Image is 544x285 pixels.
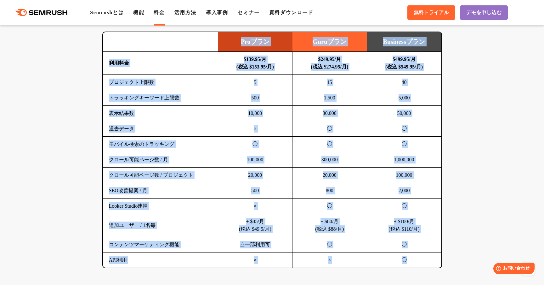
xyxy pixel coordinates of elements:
[292,252,367,268] td: ×
[109,60,129,66] b: 利用料金
[292,75,367,90] td: 15
[218,214,292,237] td: + $45/月 (税込 $49.5/月)
[103,168,218,183] td: クロール可能ページ数 / プロジェクト
[367,137,441,152] td: ◯
[174,10,196,15] a: 活用方法
[218,168,292,183] td: 20,000
[237,10,259,15] a: セミナー
[218,90,292,106] td: 500
[292,90,367,106] td: 1,500
[367,152,441,168] td: 1,000,000
[466,9,501,16] span: デモを申し込む
[218,121,292,137] td: ×
[218,137,292,152] td: ◯
[269,10,314,15] a: 資料ダウンロード
[367,237,441,252] td: ◯
[218,237,292,252] td: △一部利用可
[218,75,292,90] td: 5
[103,75,218,90] td: プロジェクト上限数
[103,237,218,252] td: コンテンツマーケティング機能
[218,32,292,52] td: Proプラン
[367,75,441,90] td: 40
[367,168,441,183] td: 100,000
[292,32,367,52] td: Guruプラン
[218,183,292,199] td: 500
[311,56,348,69] b: $249.95/月 (税込 $274.95/月)
[103,137,218,152] td: モバイル検索のトラッキング
[292,121,367,137] td: ◯
[367,199,441,214] td: ◯
[103,152,218,168] td: クロール可能ページ数 / 月
[218,199,292,214] td: ×
[292,168,367,183] td: 20,000
[367,183,441,199] td: 2,000
[488,260,537,278] iframe: Help widget launcher
[367,32,441,52] td: Businessプラン
[103,252,218,268] td: API利用
[103,183,218,199] td: SEO改善提案 / 月
[103,199,218,214] td: Looker Studio連携
[292,183,367,199] td: 800
[292,214,367,237] td: + $80/月 (税込 $88/月)
[103,106,218,121] td: 表示結果数
[460,5,508,20] a: デモを申し込む
[414,9,449,16] span: 無料トライアル
[407,5,455,20] a: 無料トライアル
[103,90,218,106] td: トラッキングキーワード上限数
[218,252,292,268] td: ×
[133,10,144,15] a: 機能
[103,121,218,137] td: 過去データ
[218,106,292,121] td: 10,000
[236,56,274,69] b: $139.95/月 (税込 $153.95/月)
[367,90,441,106] td: 5,000
[292,137,367,152] td: ◯
[218,152,292,168] td: 100,000
[385,56,423,69] b: $499.95/月 (税込 $549.95/月)
[90,10,124,15] a: Semrushとは
[292,199,367,214] td: ◯
[367,106,441,121] td: 50,000
[292,152,367,168] td: 300,000
[292,237,367,252] td: ◯
[206,10,228,15] a: 導入事例
[367,214,441,237] td: + $100/月 (税込 $110/月)
[154,10,165,15] a: 料金
[367,121,441,137] td: ◯
[292,106,367,121] td: 30,000
[367,252,441,268] td: ◯
[103,214,218,237] td: 追加ユーザー / 1名毎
